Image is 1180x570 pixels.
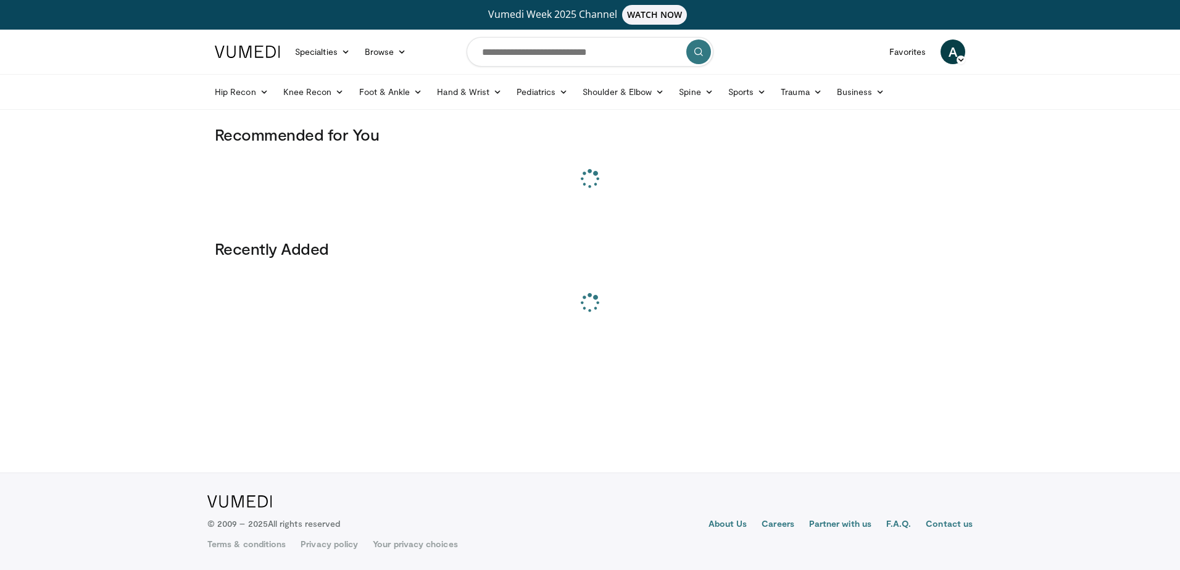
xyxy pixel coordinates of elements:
a: Business [829,80,892,104]
a: Foot & Ankle [352,80,430,104]
a: Partner with us [809,518,871,532]
img: VuMedi Logo [215,46,280,58]
a: A [941,39,965,64]
a: Vumedi Week 2025 ChannelWATCH NOW [217,5,963,25]
a: Sports [721,80,774,104]
p: © 2009 – 2025 [207,518,340,530]
a: Pediatrics [509,80,575,104]
span: WATCH NOW [622,5,688,25]
input: Search topics, interventions [467,37,713,67]
a: Favorites [882,39,933,64]
span: All rights reserved [268,518,340,529]
h3: Recently Added [215,239,965,258]
a: Trauma [773,80,829,104]
a: Hand & Wrist [430,80,509,104]
a: Terms & conditions [207,538,286,550]
a: Shoulder & Elbow [575,80,671,104]
a: Careers [762,518,794,532]
a: Browse [357,39,414,64]
a: Your privacy choices [373,538,457,550]
a: About Us [708,518,747,532]
a: F.A.Q. [886,518,911,532]
a: Privacy policy [301,538,358,550]
a: Specialties [288,39,357,64]
a: Contact us [926,518,973,532]
img: VuMedi Logo [207,495,272,508]
h3: Recommended for You [215,125,965,144]
a: Hip Recon [207,80,276,104]
a: Knee Recon [276,80,352,104]
a: Spine [671,80,720,104]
